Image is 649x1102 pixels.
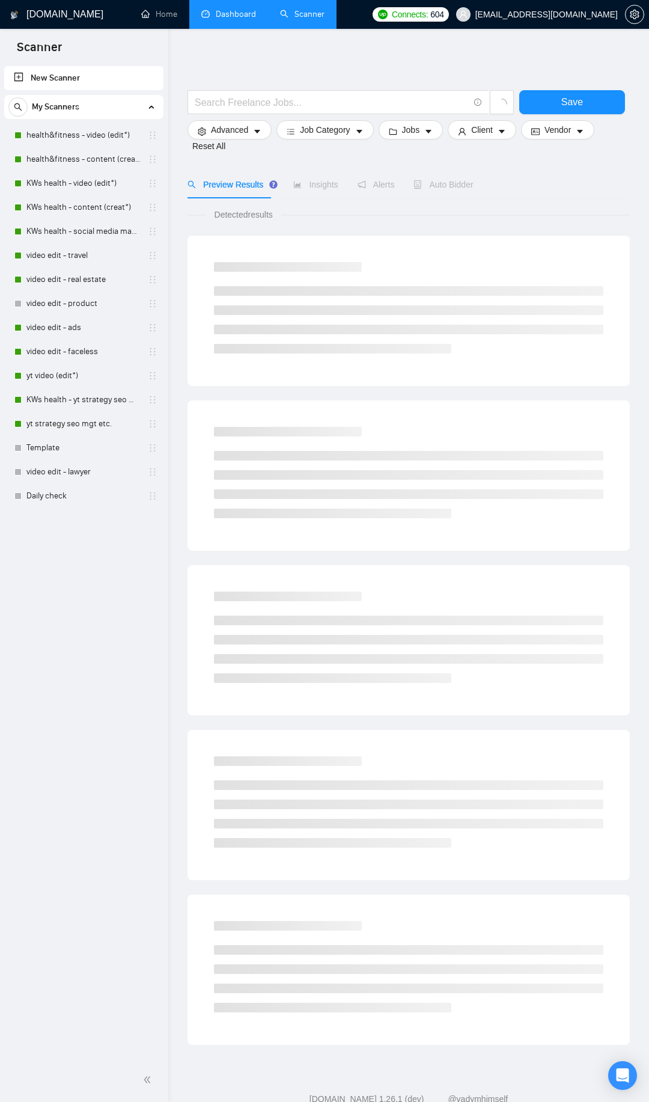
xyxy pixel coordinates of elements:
a: video edit - product [26,292,141,316]
span: Alerts [358,180,395,189]
span: holder [148,203,157,212]
span: holder [148,347,157,357]
span: notification [358,180,366,189]
span: holder [148,491,157,501]
img: logo [10,5,19,25]
span: Jobs [402,123,420,136]
button: settingAdvancedcaret-down [187,120,272,139]
a: video edit - real estate [26,268,141,292]
span: Vendor [544,123,571,136]
span: info-circle [474,99,482,106]
span: Preview Results [187,180,274,189]
span: caret-down [253,127,261,136]
button: search [8,97,28,117]
span: holder [148,179,157,188]
a: dashboardDashboard [201,9,256,19]
a: Template [26,436,141,460]
span: search [187,180,196,189]
span: holder [148,155,157,164]
a: KWs health - yt strategy seo mgt etc. [26,388,141,412]
span: 604 [430,8,443,21]
span: Save [561,94,583,109]
span: caret-down [498,127,506,136]
span: Detected results [206,208,281,221]
span: setting [626,10,644,19]
img: upwork-logo.png [378,10,388,19]
button: userClientcaret-down [448,120,516,139]
li: New Scanner [4,66,163,90]
a: KWs health - social media manag* [26,219,141,243]
a: KWs health - video (edit*) [26,171,141,195]
span: folder [389,127,397,136]
span: caret-down [355,127,364,136]
span: holder [148,323,157,332]
li: My Scanners [4,95,163,508]
span: holder [148,299,157,308]
a: video edit - ads [26,316,141,340]
button: Save [519,90,625,114]
span: Insights [293,180,338,189]
span: holder [148,395,157,405]
span: Advanced [211,123,248,136]
a: setting [625,10,644,19]
a: New Scanner [14,66,154,90]
span: Connects: [392,8,428,21]
span: holder [148,371,157,381]
span: holder [148,419,157,429]
span: holder [148,130,157,140]
span: caret-down [424,127,433,136]
input: Search Freelance Jobs... [195,95,469,110]
a: health&fitness - video (edit*) [26,123,141,147]
span: user [459,10,468,19]
span: holder [148,275,157,284]
span: Job Category [300,123,350,136]
a: homeHome [141,9,177,19]
span: holder [148,227,157,236]
span: bars [287,127,295,136]
span: loading [496,99,507,109]
span: holder [148,251,157,260]
a: Reset All [192,139,225,153]
button: folderJobscaret-down [379,120,443,139]
span: setting [198,127,206,136]
button: setting [625,5,644,24]
a: video edit - lawyer [26,460,141,484]
span: My Scanners [32,95,79,119]
a: video edit - faceless [26,340,141,364]
span: holder [148,467,157,477]
a: video edit - travel [26,243,141,268]
button: barsJob Categorycaret-down [276,120,373,139]
span: Auto Bidder [413,180,473,189]
span: holder [148,443,157,453]
button: idcardVendorcaret-down [521,120,594,139]
a: searchScanner [280,9,324,19]
span: Scanner [7,38,72,64]
span: robot [413,180,422,189]
div: Tooltip anchor [268,179,279,190]
span: caret-down [576,127,584,136]
span: Client [471,123,493,136]
span: search [9,103,27,111]
a: KWs health - content (creat*) [26,195,141,219]
a: health&fitness - content (creat*) [26,147,141,171]
span: idcard [531,127,540,136]
span: area-chart [293,180,302,189]
a: Daily check [26,484,141,508]
a: yt strategy seo mgt etc. [26,412,141,436]
span: user [458,127,466,136]
span: double-left [143,1074,155,1086]
a: yt video (edit*) [26,364,141,388]
div: Open Intercom Messenger [608,1061,637,1090]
